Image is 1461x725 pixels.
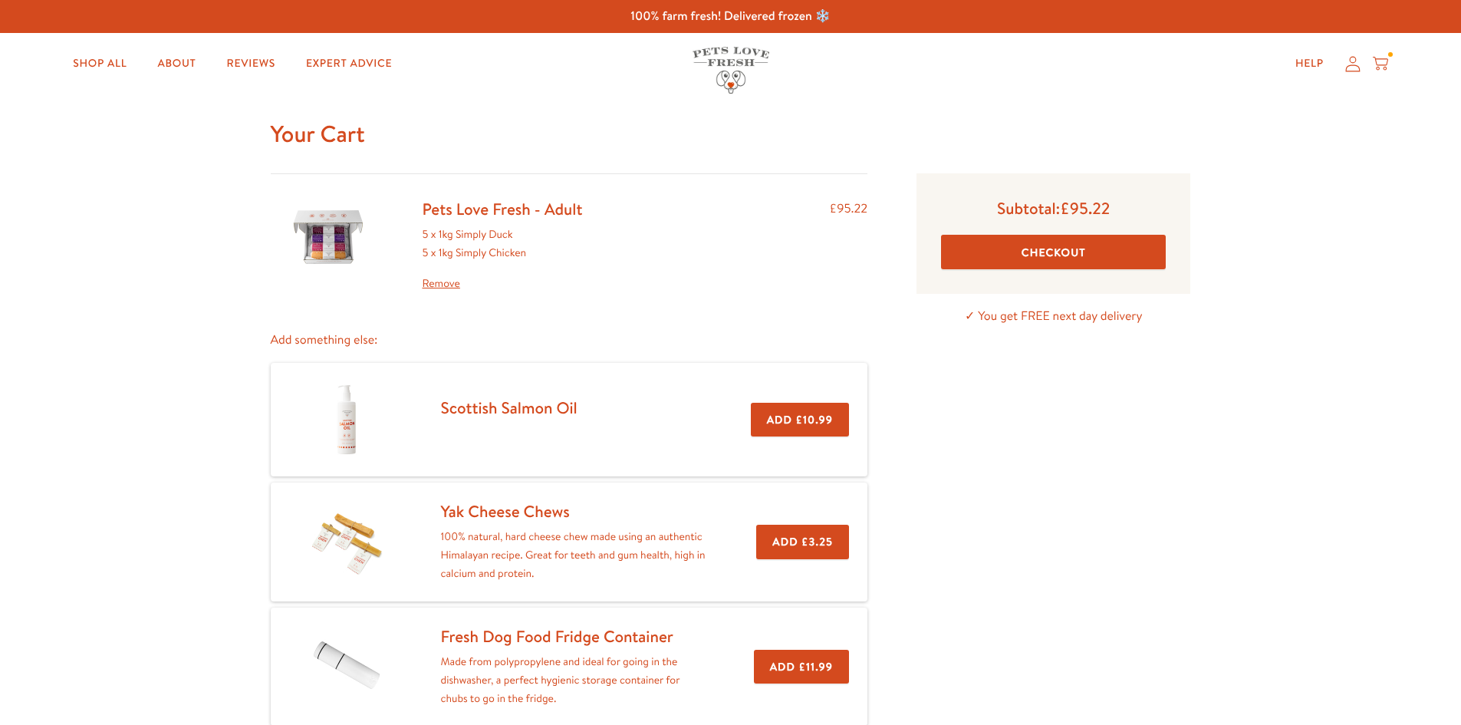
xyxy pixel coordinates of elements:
[756,525,849,559] button: Add £3.25
[294,48,404,79] a: Expert Advice
[941,235,1166,269] button: Checkout
[423,198,583,220] a: Pets Love Fresh - Adult
[308,381,385,458] img: Scottish Salmon Oil
[308,503,385,580] img: Yak Cheese Chews
[441,397,577,419] a: Scottish Salmon Oil
[61,48,139,79] a: Shop All
[145,48,208,79] a: About
[441,500,570,522] a: Yak Cheese Chews
[441,653,705,707] p: Made from polypropylene and ideal for going in the dishwasher, a perfect hygienic storage contain...
[693,47,769,94] img: Pets Love Fresh
[754,650,849,684] button: Add £11.99
[751,403,849,437] button: Add £10.99
[423,226,583,292] div: 5 x 1kg Simply Duck 5 x 1kg Simply Chicken
[441,625,673,648] a: Fresh Dog Food Fridge Container
[830,199,867,293] div: £95.22
[1060,197,1110,219] span: £95.22
[423,275,583,293] a: Remove
[271,119,1191,149] h1: Your Cart
[1283,48,1336,79] a: Help
[916,306,1190,327] p: ✓ You get FREE next day delivery
[308,630,385,704] img: Fresh Dog Food Fridge Container
[271,330,868,351] p: Add something else:
[441,528,708,582] p: 100% natural, hard cheese chew made using an authentic Himalayan recipe. Great for teeth and gum ...
[215,48,288,79] a: Reviews
[941,198,1166,219] p: Subtotal:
